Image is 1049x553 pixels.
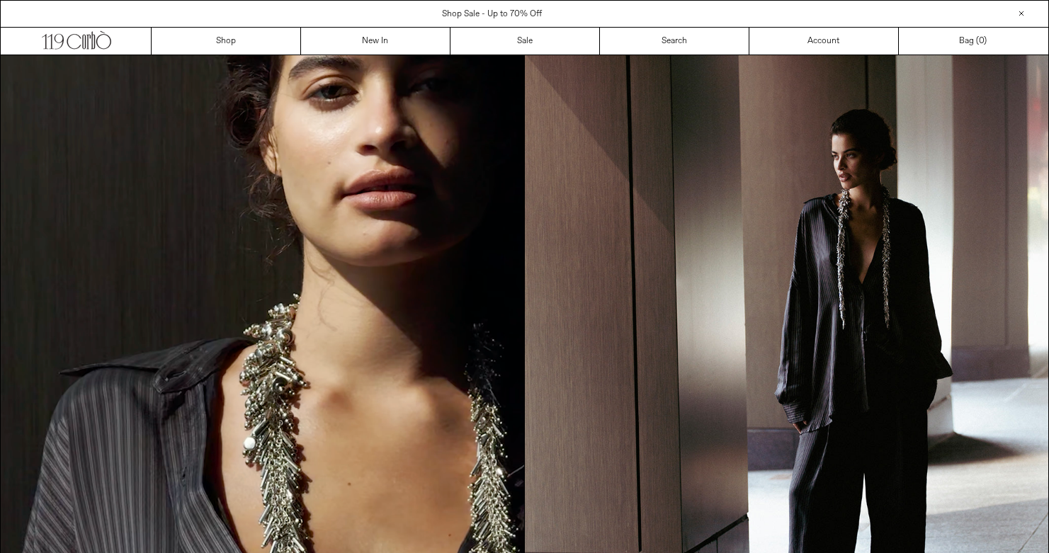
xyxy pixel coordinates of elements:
a: Sale [450,28,600,55]
a: Shop Sale - Up to 70% Off [442,8,542,20]
span: ) [979,35,987,47]
span: 0 [979,35,984,47]
a: New In [301,28,450,55]
a: Account [749,28,899,55]
a: Search [600,28,749,55]
a: Shop [152,28,301,55]
a: Bag () [899,28,1048,55]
